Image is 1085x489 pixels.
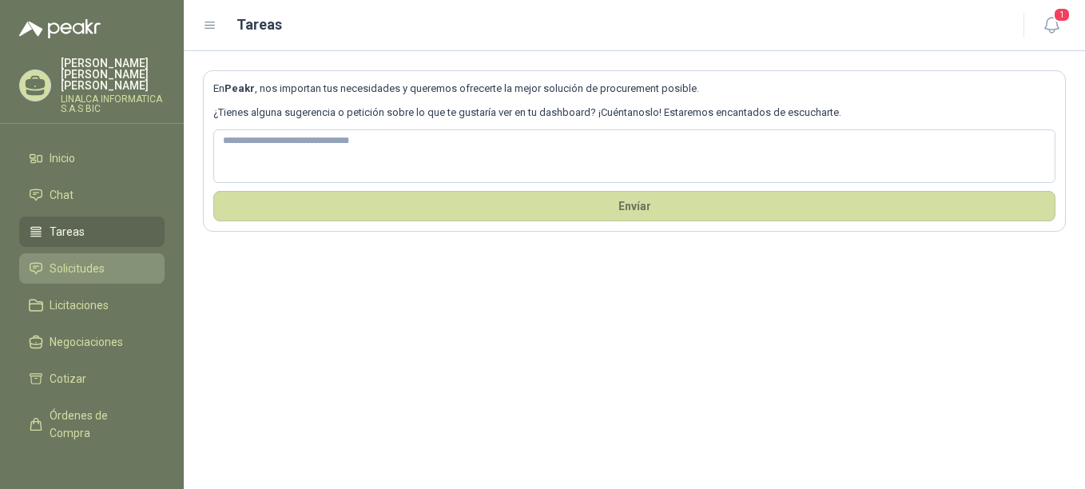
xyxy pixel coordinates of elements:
a: Negociaciones [19,327,165,357]
span: Licitaciones [50,296,109,314]
span: Negociaciones [50,333,123,351]
span: Órdenes de Compra [50,407,149,442]
b: Peakr [225,82,255,94]
span: Solicitudes [50,260,105,277]
a: Tareas [19,217,165,247]
p: LINALCA INFORMATICA S.A.S BIC [61,94,165,113]
a: Chat [19,180,165,210]
a: Inicio [19,143,165,173]
button: 1 [1037,11,1066,40]
p: [PERSON_NAME] [PERSON_NAME] [PERSON_NAME] [61,58,165,91]
p: En , nos importan tus necesidades y queremos ofrecerte la mejor solución de procurement posible. [213,81,1055,97]
h1: Tareas [236,14,282,36]
a: Solicitudes [19,253,165,284]
img: Logo peakr [19,19,101,38]
span: Cotizar [50,370,86,388]
p: ¿Tienes alguna sugerencia o petición sobre lo que te gustaría ver en tu dashboard? ¡Cuéntanoslo! ... [213,105,1055,121]
a: Órdenes de Compra [19,400,165,448]
span: Chat [50,186,74,204]
span: 1 [1053,7,1071,22]
span: Tareas [50,223,85,241]
span: Inicio [50,149,75,167]
a: Licitaciones [19,290,165,320]
button: Envíar [213,191,1055,221]
a: Cotizar [19,364,165,394]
